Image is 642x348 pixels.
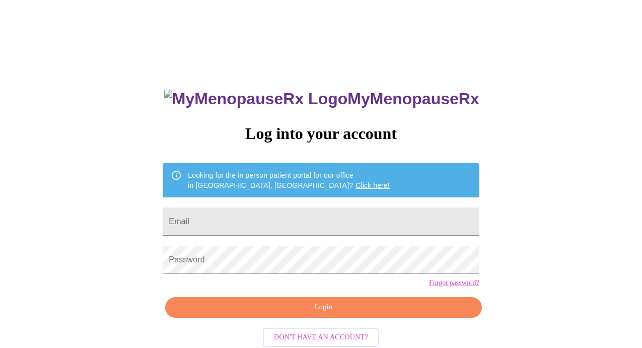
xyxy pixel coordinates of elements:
[429,279,479,287] a: Forgot password?
[274,331,368,344] span: Don't have an account?
[164,90,479,108] h3: MyMenopauseRx
[163,124,479,143] h3: Log into your account
[260,332,382,341] a: Don't have an account?
[165,297,481,318] button: Login
[263,328,379,347] button: Don't have an account?
[177,301,470,314] span: Login
[355,181,390,189] a: Click here!
[164,90,347,108] img: MyMenopauseRx Logo
[188,166,390,194] div: Looking for the in person patient portal for our office in [GEOGRAPHIC_DATA], [GEOGRAPHIC_DATA]?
